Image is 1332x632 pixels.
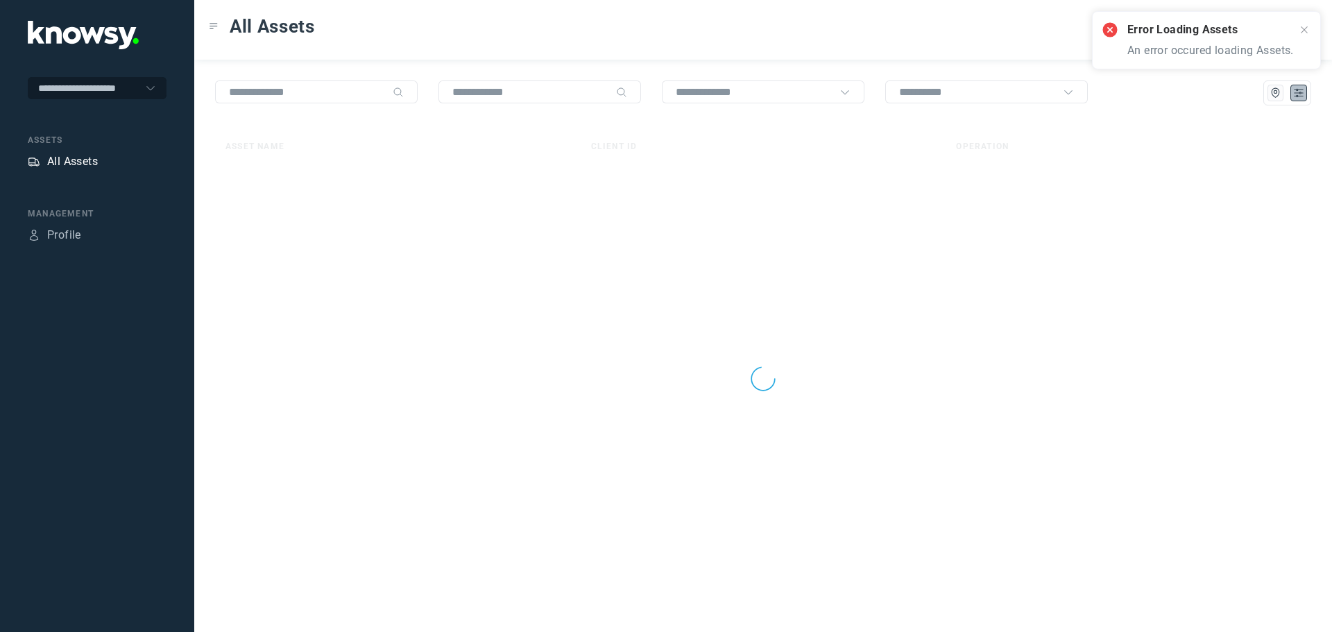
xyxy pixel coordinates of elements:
div: Search [393,87,404,98]
a: ProfileProfile [28,227,81,244]
div: Management [28,207,166,220]
div: Toggle Menu [209,22,219,31]
span: All Assets [230,14,315,39]
div: Assets [28,134,166,146]
div: Profile [28,229,40,241]
div: Map [1270,87,1282,99]
div: All Assets [47,153,98,170]
div: List [1292,87,1305,99]
div: Search [616,87,627,98]
img: Application Logo [28,21,139,49]
p: An error occured loading Assets. [1127,42,1294,59]
h2: Error Loading Assets [1127,22,1294,38]
a: AssetsAll Assets [28,153,98,170]
div: Profile [47,227,81,244]
div: Assets [28,155,40,168]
